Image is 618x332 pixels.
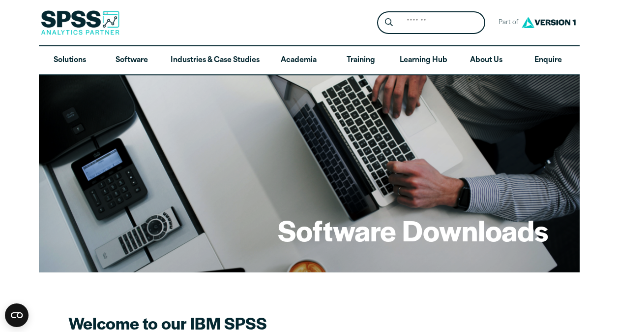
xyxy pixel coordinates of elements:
[5,303,29,327] button: Open CMP widget
[267,46,329,75] a: Academia
[380,14,398,32] button: Search magnifying glass icon
[519,13,578,32] img: Version1 Logo
[385,18,393,27] svg: Search magnifying glass icon
[493,16,519,30] span: Part of
[163,46,267,75] a: Industries & Case Studies
[392,46,455,75] a: Learning Hub
[101,46,163,75] a: Software
[377,11,485,34] form: Site Header Search Form
[517,46,579,75] a: Enquire
[39,46,101,75] a: Solutions
[39,46,580,75] nav: Desktop version of site main menu
[41,10,119,35] img: SPSS Analytics Partner
[329,46,391,75] a: Training
[278,211,548,249] h1: Software Downloads
[455,46,517,75] a: About Us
